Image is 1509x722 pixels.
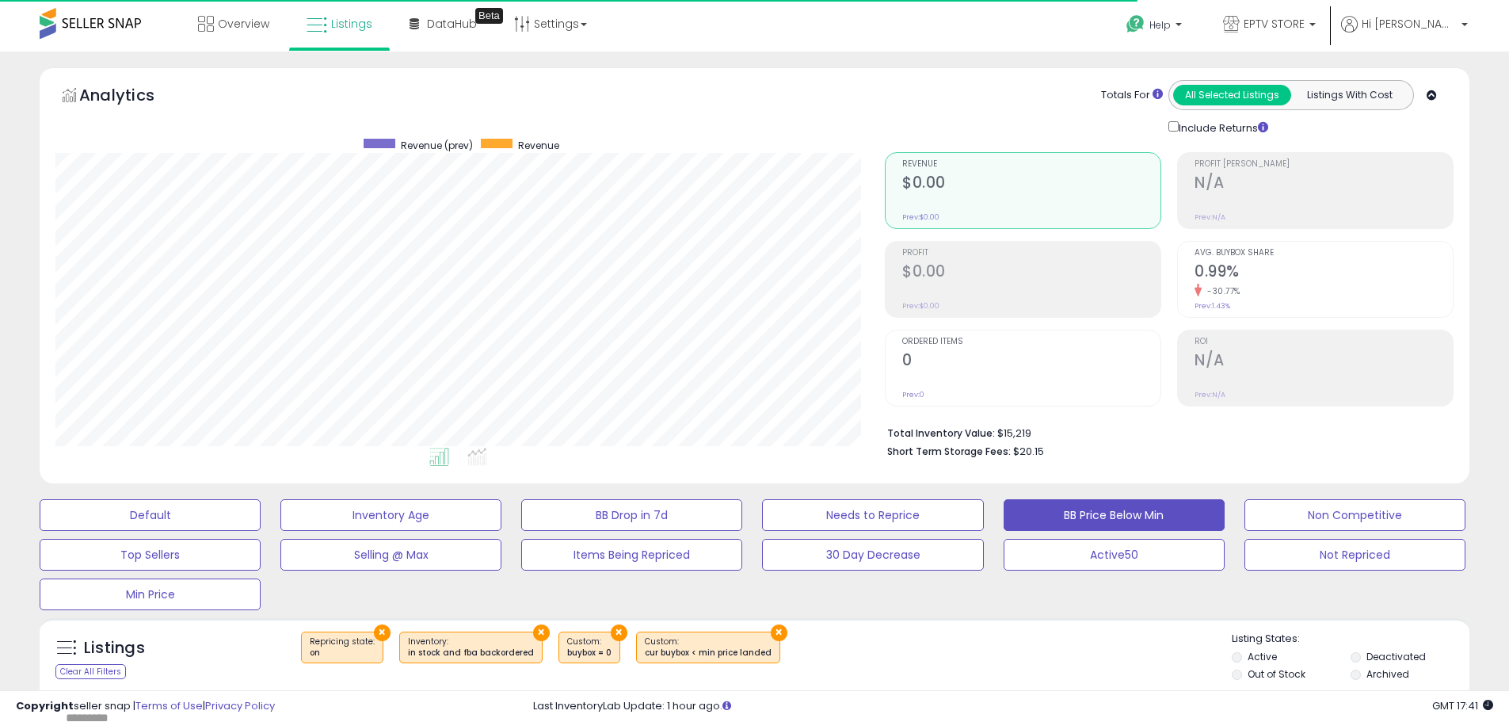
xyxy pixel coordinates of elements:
div: cur buybox < min price landed [645,648,772,659]
div: Last InventoryLab Update: 1 hour ago. [533,699,1493,714]
p: Listing States: [1232,632,1469,647]
h2: $0.00 [902,174,1160,195]
button: All Selected Listings [1173,85,1291,105]
span: Revenue [902,160,1160,169]
span: Custom: [567,636,612,659]
div: Tooltip anchor [475,8,503,24]
small: Prev: $0.00 [902,301,939,311]
span: Revenue (prev) [401,139,473,152]
button: 30 Day Decrease [762,539,983,571]
small: Prev: 1.43% [1195,301,1230,311]
span: Overview [218,16,269,32]
h2: N/A [1195,174,1453,195]
i: Get Help [1126,14,1145,34]
small: Prev: N/A [1195,390,1225,399]
span: Profit [902,249,1160,258]
span: Repricing state : [310,636,375,659]
span: DataHub [427,16,477,32]
div: Totals For [1101,88,1163,103]
button: Inventory Age [280,499,501,531]
span: 2025-09-9 17:41 GMT [1432,698,1493,713]
span: Revenue [518,139,559,152]
button: × [533,625,550,641]
h5: Listings [84,637,145,659]
h5: Analytics [79,84,185,110]
button: Non Competitive [1244,499,1465,531]
h2: 0 [902,351,1160,372]
button: BB Price Below Min [1004,499,1225,531]
div: buybox = 0 [567,648,612,659]
span: Inventory : [408,636,534,659]
label: Out of Stock [1248,667,1305,681]
small: -30.77% [1202,285,1240,297]
button: Selling @ Max [280,539,501,571]
span: Avg. Buybox Share [1195,249,1453,258]
button: × [374,625,391,641]
button: Items Being Repriced [521,539,742,571]
span: Help [1149,18,1171,32]
span: Custom: [645,636,772,659]
a: Terms of Use [135,698,203,713]
b: Total Inventory Value: [887,426,995,440]
span: Hi [PERSON_NAME] [1362,16,1457,32]
div: seller snap | | [16,699,275,714]
h2: 0.99% [1195,262,1453,284]
button: Default [40,499,261,531]
a: Help [1114,2,1198,52]
span: Profit [PERSON_NAME] [1195,160,1453,169]
button: Active50 [1004,539,1225,571]
button: Needs to Reprice [762,499,983,531]
span: $20.15 [1013,444,1044,459]
small: Prev: 0 [902,390,924,399]
label: Active [1248,650,1277,663]
button: Min Price [40,579,261,610]
li: $15,219 [887,422,1442,441]
span: EPTV STORE [1244,16,1305,32]
strong: Copyright [16,698,74,713]
button: × [611,625,627,641]
span: Ordered Items [902,338,1160,346]
div: in stock and fba backordered [408,648,534,659]
button: BB Drop in 7d [521,499,742,531]
label: Archived [1366,667,1409,681]
label: Deactivated [1366,650,1426,663]
span: ROI [1195,338,1453,346]
button: Top Sellers [40,539,261,571]
b: Short Term Storage Fees: [887,445,1011,458]
div: Clear All Filters [55,664,126,679]
div: Include Returns [1157,118,1287,136]
small: Prev: $0.00 [902,212,939,222]
button: × [771,625,787,641]
small: Prev: N/A [1195,212,1225,222]
button: Not Repriced [1244,539,1465,571]
div: on [310,648,375,659]
a: Privacy Policy [205,698,275,713]
span: Listings [331,16,372,32]
a: Hi [PERSON_NAME] [1341,16,1468,52]
h2: $0.00 [902,262,1160,284]
button: Listings With Cost [1290,85,1408,105]
h2: N/A [1195,351,1453,372]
